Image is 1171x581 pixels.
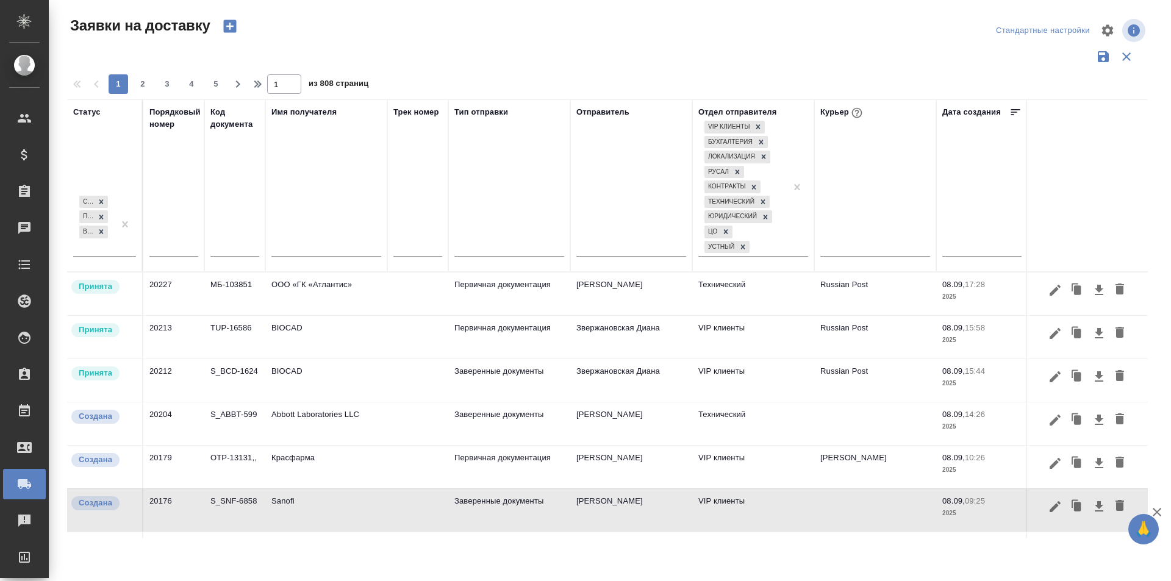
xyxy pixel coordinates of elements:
p: 2025 [942,291,1022,303]
div: Создана, Принята, В пути [78,209,109,224]
span: 🙏 [1133,516,1154,542]
button: Клонировать [1065,495,1089,518]
td: Технический [692,532,814,575]
div: Принята [79,210,95,223]
div: Имя получателя [271,106,337,118]
td: S_ABBT-599 [204,402,265,445]
div: Статус [73,106,101,118]
p: 15:58 [965,323,985,332]
div: Устный [704,241,736,254]
td: Заверенные документы [448,402,570,445]
td: [PERSON_NAME] [570,273,692,315]
td: Звержановская Диана [570,359,692,402]
td: Russian Post [814,316,936,358]
button: Удалить [1109,408,1130,432]
td: BIOCAD [265,316,387,358]
td: [PERSON_NAME] [570,402,692,445]
div: Новая заявка, еще не передана в работу [70,408,136,425]
td: VIP клиенты [692,359,814,402]
td: Первичная документация [448,273,570,315]
td: 19997 [143,532,204,575]
span: Настроить таблицу [1093,16,1122,45]
div: Создана [79,196,95,209]
td: OTP-13131,, [204,446,265,488]
td: Современные транспортные технологии [265,532,387,575]
button: Редактировать [1045,322,1065,345]
p: 10:26 [965,453,985,462]
button: Скачать [1089,279,1109,302]
td: Russian Post [814,273,936,315]
span: из 808 страниц [309,76,368,94]
button: Клонировать [1065,365,1089,388]
p: Принята [79,324,112,336]
p: 08.09, [942,410,965,419]
div: VIP клиенты, Бухгалтерия, Локализация, Русал, Контракты, Технический, Юридический, ЦО, Устный [703,165,745,180]
td: Заверенные документы [448,359,570,402]
div: Технический [704,196,756,209]
p: 08.09, [942,496,965,505]
td: VIP клиенты [692,316,814,358]
button: 🙏 [1128,514,1159,544]
td: Первичная документация [448,316,570,358]
div: Код документа [210,106,259,130]
button: Скачать [1089,408,1109,432]
p: 2025 [942,464,1022,476]
div: Курьер [820,105,865,121]
span: 5 [206,78,226,90]
td: TUP-16586 [204,316,265,358]
button: Удалить [1109,452,1130,475]
div: VIP клиенты, Бухгалтерия, Локализация, Русал, Контракты, Технический, Юридический, ЦО, Устный [703,149,772,165]
button: Скачать [1089,495,1109,518]
div: VIP клиенты, Бухгалтерия, Локализация, Русал, Контракты, Технический, Юридический, ЦО, Устный [703,240,751,255]
button: Сбросить фильтры [1115,45,1138,68]
button: Редактировать [1045,279,1065,302]
div: Контракты [704,180,747,193]
span: 3 [157,78,177,90]
div: VIP клиенты [704,121,751,134]
td: 497-013481015 [387,532,448,575]
td: Технический [692,402,814,445]
div: Юридический [704,210,759,223]
td: [PERSON_NAME] [570,446,692,488]
p: 2025 [942,334,1022,346]
p: 14:26 [965,410,985,419]
div: Заявка принята в работу [70,538,136,555]
div: Курьер назначен [70,279,136,295]
td: Технический [692,273,814,315]
td: [PERSON_NAME] [814,446,936,488]
td: Заверенные документы [448,489,570,532]
div: VIP клиенты, Бухгалтерия, Локализация, Русал, Контракты, Технический, Юридический, ЦО, Устный [703,135,769,150]
p: 08.09, [942,280,965,289]
p: 2025 [942,421,1022,433]
div: Тип отправки [454,106,508,118]
p: Создана [79,497,112,509]
div: Новая заявка, еще не передана в работу [70,452,136,468]
div: Порядковый номер [149,106,201,130]
button: Клонировать [1065,408,1089,432]
button: При выборе курьера статус заявки автоматически поменяется на «Принята» [849,105,865,121]
button: Редактировать [1045,452,1065,475]
button: Удалить [1109,495,1130,518]
div: Курьер назначен [70,365,136,382]
td: 20179 [143,446,204,488]
div: VIP клиенты, Бухгалтерия, Локализация, Русал, Контракты, Технический, Юридический, ЦО, Устный [703,119,766,135]
p: 15:44 [965,366,985,376]
td: 20212 [143,359,204,402]
span: 4 [182,78,201,90]
td: 20176 [143,489,204,532]
div: VIP клиенты, Бухгалтерия, Локализация, Русал, Контракты, Технический, Юридический, ЦО, Устный [703,224,734,240]
td: S_BCD-1624 [204,359,265,402]
td: Sanofi [265,489,387,532]
td: ООО «ГК «Атлантис» [265,273,387,315]
button: Клонировать [1065,322,1089,345]
td: Russian Post [814,359,936,402]
span: 2 [133,78,152,90]
div: Курьер назначен [70,322,136,338]
button: Клонировать [1065,452,1089,475]
td: Красфарма [265,446,387,488]
div: ЦО [704,226,719,238]
button: Скачать [1089,365,1109,388]
button: Скачать [1089,322,1109,345]
td: Первичная документация [448,532,570,575]
div: Локализация [704,151,757,163]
